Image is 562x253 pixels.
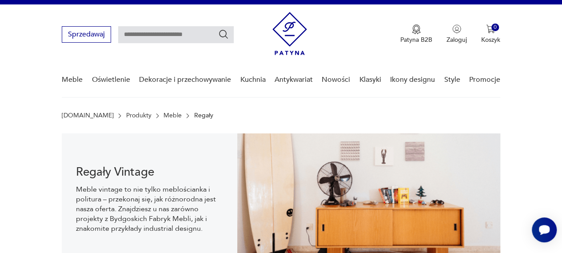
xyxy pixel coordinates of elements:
a: Produkty [126,112,151,119]
button: Zaloguj [446,24,467,44]
a: Promocje [469,63,500,97]
h1: Regały Vintage [76,167,223,177]
a: Antykwariat [275,63,313,97]
a: Meble [62,63,83,97]
p: Regały [194,112,213,119]
a: Ikony designu [390,63,435,97]
button: Szukaj [218,29,229,40]
p: Zaloguj [446,36,467,44]
img: Ikona medalu [412,24,421,34]
iframe: Smartsupp widget button [532,217,557,242]
a: Klasyki [359,63,381,97]
a: Style [444,63,460,97]
a: Kuchnia [240,63,265,97]
a: Sprzedawaj [62,32,111,38]
button: 0Koszyk [481,24,500,44]
a: Ikona medaluPatyna B2B [400,24,432,44]
p: Patyna B2B [400,36,432,44]
p: Koszyk [481,36,500,44]
button: Patyna B2B [400,24,432,44]
button: Sprzedawaj [62,26,111,43]
div: 0 [491,24,499,31]
img: Ikonka użytkownika [452,24,461,33]
a: Meble [163,112,182,119]
img: Ikona koszyka [486,24,495,33]
a: Nowości [322,63,350,97]
img: Patyna - sklep z meblami i dekoracjami vintage [272,12,307,55]
p: Meble vintage to nie tylko meblościanka i politura – przekonaj się, jak różnorodna jest nasza ofe... [76,185,223,233]
a: Dekoracje i przechowywanie [139,63,231,97]
a: [DOMAIN_NAME] [62,112,114,119]
a: Oświetlenie [92,63,130,97]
